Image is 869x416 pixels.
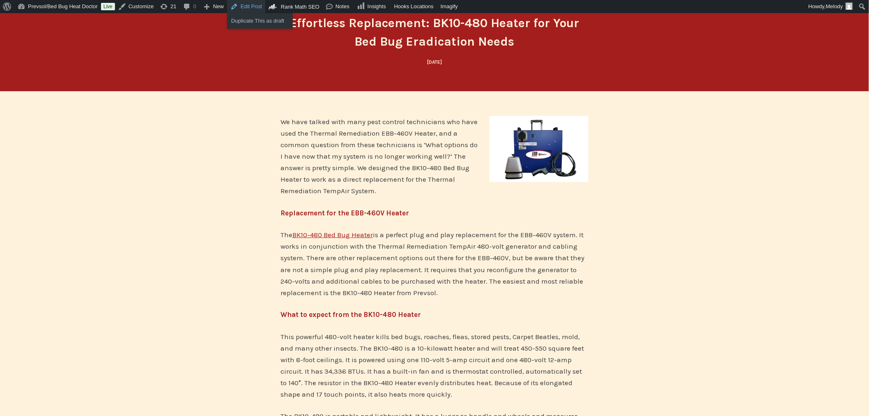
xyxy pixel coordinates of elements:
h1: Effortless Replacement: BK10-480 Heater for Your Bed Bug Eradication Needs [280,14,589,51]
p: We have talked with many pest control technicians who have used the Thermal Remediation EBB-460V ... [280,116,479,196]
p: The is a perfect plug and play replacement for the EBB-460V system. It works in conjunction with ... [280,229,589,298]
a: BK10-480 Bed Bug Heater [292,231,373,239]
button: Open LiveChat chat widget [7,3,31,28]
a: Duplicate This as draft [227,16,293,26]
p: This powerful 480-volt heater kills bed bugs, roaches, fleas, stored pests, Carpet Beatles, mold,... [280,331,589,400]
img: BK10-480 Bed Bug Heater Package [490,116,589,182]
strong: What to expect from the BK10-480 Heater [280,310,421,319]
strong: Replacement for the EBB-460V Heater [280,209,409,217]
time: [DATE] [427,59,442,65]
a: Live [101,3,115,10]
span: Rank Math SEO [281,4,320,10]
span: Insights [368,3,386,9]
span: Melody [826,3,843,9]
